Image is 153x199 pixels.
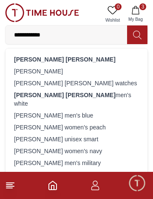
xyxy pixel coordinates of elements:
span: My Bag [125,16,146,22]
img: ... [5,3,79,22]
div: [PERSON_NAME] men's blue [11,109,142,121]
a: Home [48,180,58,191]
div: [PERSON_NAME] men's black [11,169,142,181]
div: [PERSON_NAME] [11,65,142,77]
div: Chat Widget [128,174,147,193]
div: [PERSON_NAME] women's peach [11,121,142,133]
div: [PERSON_NAME] women's navy [11,145,142,157]
div: [PERSON_NAME] unisex smart [11,133,142,145]
strong: [PERSON_NAME] [PERSON_NAME] [14,92,116,98]
strong: [PERSON_NAME] [PERSON_NAME] [14,56,116,63]
div: [PERSON_NAME] [PERSON_NAME] watches [11,77,142,89]
span: 3 [139,3,146,10]
div: [PERSON_NAME] men's military [11,157,142,169]
button: 3My Bag [123,3,148,25]
span: 0 [115,3,122,10]
a: 0Wishlist [102,3,123,25]
span: Wishlist [102,17,123,23]
div: men's white [11,89,142,109]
